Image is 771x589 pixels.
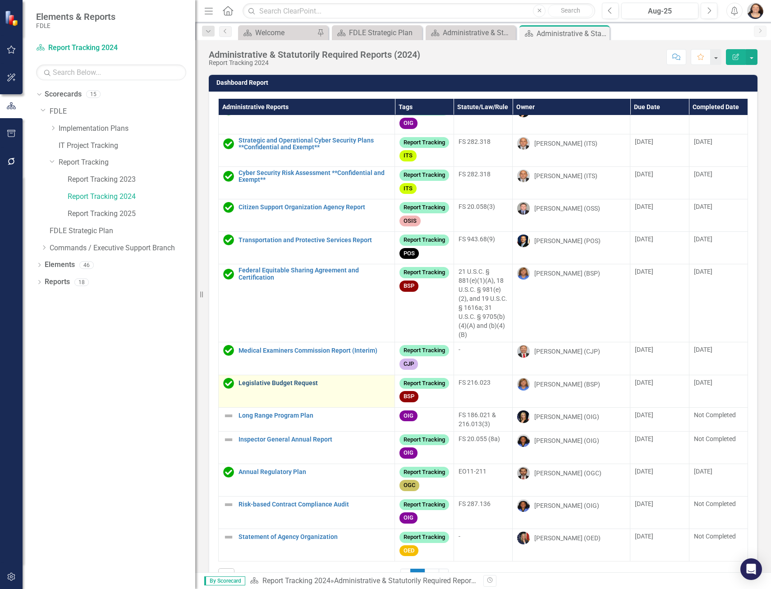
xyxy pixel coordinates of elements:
td: Double-Click to Edit [395,199,454,232]
a: FDLE Strategic Plan [334,27,420,38]
small: FDLE [36,22,115,29]
td: Double-Click to Edit [454,431,512,464]
td: Double-Click to Edit Right Click for Context Menu [219,134,395,166]
a: Strategic and Operational Cyber Security Plans **Confidential and Exempt** [239,137,390,151]
span: [DATE] [694,346,712,353]
span: [DATE] [635,138,653,145]
span: OIG [399,512,418,524]
img: Complete [223,202,234,213]
div: FDLE Strategic Plan [349,27,420,38]
td: Double-Click to Edit [630,199,689,232]
a: Elements [45,260,75,270]
span: Report Tracking [399,467,449,478]
div: [PERSON_NAME] (OIG) [534,436,599,445]
div: [PERSON_NAME] (POS) [534,236,601,245]
span: [DATE] [635,435,653,442]
span: Search [561,7,580,14]
a: Report Tracking 2025 [68,209,195,219]
div: Welcome [255,27,315,38]
span: - [459,346,460,353]
img: Brett Kirkland [517,345,530,358]
img: Complete [223,378,234,389]
span: Report Tracking [399,499,449,511]
td: Double-Click to Edit Right Click for Context Menu [219,529,395,561]
span: By Scorecard [204,576,245,585]
span: FS 216.023 [459,379,491,386]
td: Double-Click to Edit [454,342,512,375]
td: Double-Click to Edit [689,342,748,375]
img: Not Defined [223,532,234,543]
td: Double-Click to Edit [513,101,630,134]
td: Double-Click to Edit Right Click for Context Menu [219,264,395,342]
div: [PERSON_NAME] (OIG) [534,412,599,421]
td: Double-Click to Edit Right Click for Context Menu [219,407,395,431]
span: OIG [399,118,418,129]
span: OGC [399,480,419,491]
span: 21 U.S.C. § 881(e)(1)(A), 18 U.S.C. § 981(e)(2), and 19 U.S.C. § 1616a; 31 U.S.C. § 9705(b)(4)(A)... [459,268,507,338]
img: Joey Hornsby [517,170,530,182]
span: [DATE] [635,346,653,353]
div: [PERSON_NAME] (ITS) [534,171,597,180]
td: Double-Click to Edit [513,167,630,199]
img: Sharon Wester [517,378,530,391]
td: Double-Click to Edit Right Click for Context Menu [219,199,395,232]
td: Double-Click to Edit [454,167,512,199]
span: [DATE] [635,268,653,275]
td: Double-Click to Edit [689,101,748,134]
img: Jeffrey Watson [517,202,530,215]
span: ITS [399,150,417,161]
td: Double-Click to Edit Right Click for Context Menu [219,464,395,496]
div: 15 [86,91,101,98]
a: Inspector General Annual Report [239,436,390,443]
div: [PERSON_NAME] (CJP) [534,347,600,356]
td: Double-Click to Edit [630,134,689,166]
a: Report Tracking [59,157,195,168]
td: Double-Click to Edit Right Click for Context Menu [219,101,395,134]
span: FS 943.68(9) [459,235,495,243]
span: [DATE] [635,235,653,243]
a: Administrative & Statutorily Required Reports (2025) [428,27,514,38]
div: 18 [74,278,89,286]
img: Amanda Ball [517,532,530,544]
td: Double-Click to Edit [630,101,689,134]
img: Complete [223,235,234,245]
span: Report Tracking [399,434,449,446]
input: Search Below... [36,64,186,80]
span: 1 [410,569,425,584]
span: BSP [399,281,418,292]
a: IT Project Tracking [59,141,195,151]
img: Sharon Wester [517,267,530,280]
span: [DATE] [635,468,653,475]
td: Double-Click to Edit [630,407,689,431]
td: Double-Click to Edit Right Click for Context Menu [219,167,395,199]
img: Complete [223,171,234,182]
td: Double-Click to Edit [689,232,748,264]
a: Transportation and Protective Services Report [239,237,390,244]
a: Report Tracking 2024 [36,43,149,53]
td: Double-Click to Edit [395,264,454,342]
span: [DATE] [694,203,712,210]
td: Double-Click to Edit [630,375,689,407]
span: OIG [399,410,418,422]
td: Double-Click to Edit [689,496,748,529]
button: Search [548,5,593,17]
a: Long Range Program Plan [239,412,390,419]
td: Double-Click to Edit [454,375,512,407]
img: Complete [223,467,234,478]
a: FDLE Strategic Plan [50,226,195,236]
img: Lourdes Howell-Thomas [517,499,530,512]
span: [DATE] [694,235,712,243]
td: Double-Click to Edit [454,199,512,232]
a: Annual Regulatory Plan [239,469,390,475]
span: ‹ [404,572,407,580]
span: Report Tracking [399,532,449,543]
div: 46 [79,261,94,269]
td: Double-Click to Edit Right Click for Context Menu [219,375,395,407]
div: Report Tracking 2024 [209,60,420,66]
span: FS 20.058(3) [459,203,495,210]
td: Double-Click to Edit [689,199,748,232]
span: Report Tracking [399,137,449,148]
div: Open Intercom Messenger [740,558,762,580]
td: Double-Click to Edit [395,464,454,496]
td: Double-Click to Edit [689,134,748,166]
